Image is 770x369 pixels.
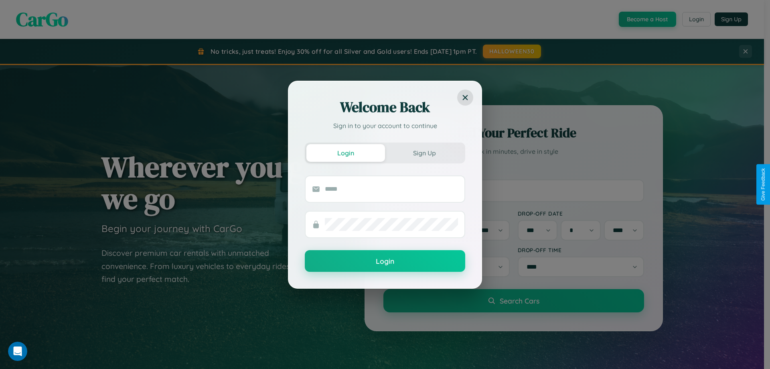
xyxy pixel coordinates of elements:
[760,168,766,201] div: Give Feedback
[385,144,464,162] button: Sign Up
[305,98,465,117] h2: Welcome Back
[306,144,385,162] button: Login
[305,250,465,272] button: Login
[305,121,465,130] p: Sign in to your account to continue
[8,342,27,361] iframe: Intercom live chat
